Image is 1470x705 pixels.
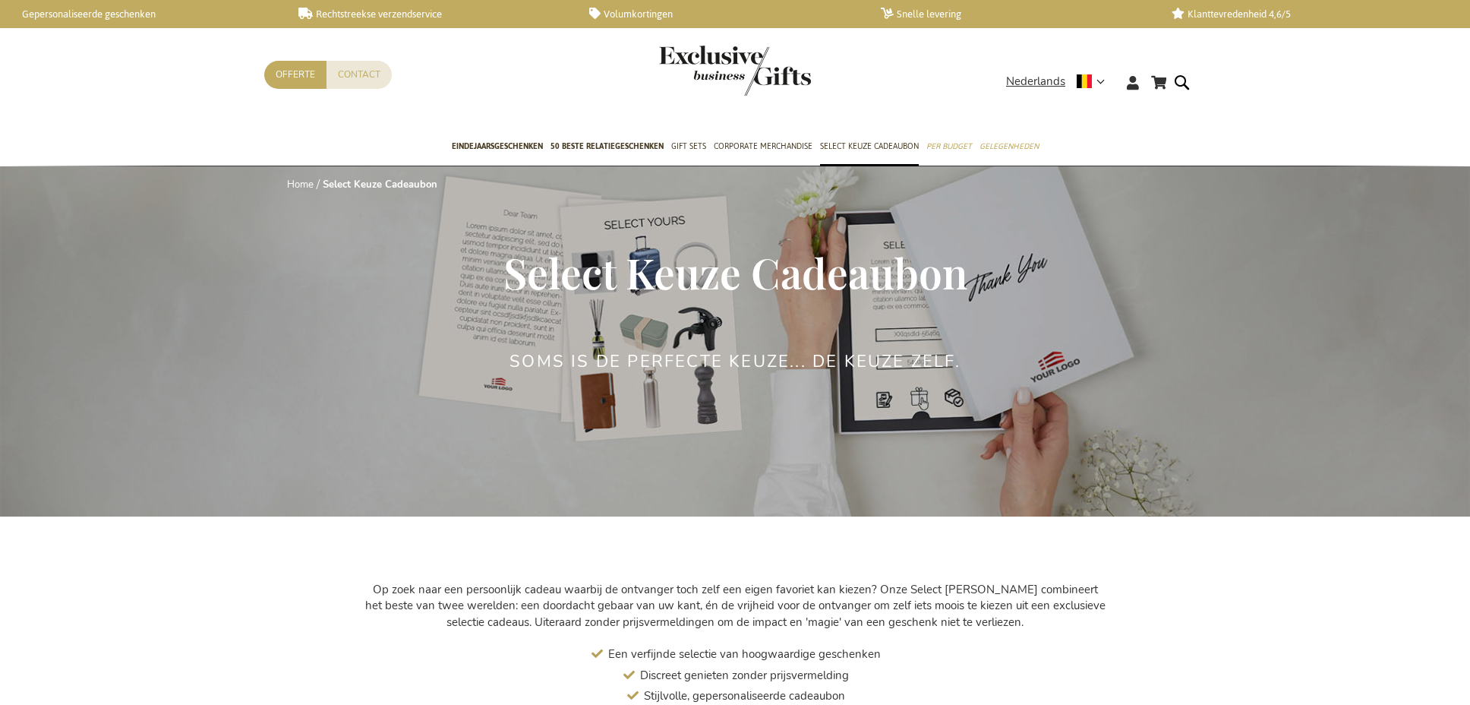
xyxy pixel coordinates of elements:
span: Corporate Merchandise [714,138,812,154]
span: Stijlvolle, gepersonaliseerde cadeaubon [644,688,845,703]
span: Een verfijnde selectie van hoogwaardige geschenken [608,647,881,662]
p: Op zoek naar een persoonlijk cadeau waarbij de ontvanger toch zelf een eigen favoriet kan kiezen?... [363,582,1107,631]
strong: Select Keuze Cadeaubon [323,178,437,191]
img: Exclusive Business gifts logo [659,46,811,96]
span: Gelegenheden [979,138,1039,154]
span: Gift Sets [671,138,706,154]
a: Home [287,178,314,191]
a: Klanttevredenheid 4,6/5 [1172,8,1438,21]
a: Gepersonaliseerde geschenken [8,8,274,21]
span: Discreet genieten zonder prijsvermelding [640,668,849,683]
a: store logo [659,46,735,96]
h2: Soms is de perfecte keuze... de keuze zelf. [509,352,961,371]
span: Select Keuze Cadeaubon [820,138,919,154]
a: Contact [326,61,392,89]
a: Volumkortingen [589,8,856,21]
span: Eindejaarsgeschenken [452,138,543,154]
a: Offerte [264,61,326,89]
a: Snelle levering [881,8,1147,21]
div: Nederlands [1006,73,1115,90]
span: Per Budget [926,138,972,154]
span: 50 beste relatiegeschenken [550,138,664,154]
a: Rechtstreekse verzendservice [298,8,565,21]
span: Select Keuze Cadeaubon [503,244,967,300]
span: Nederlands [1006,73,1065,90]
